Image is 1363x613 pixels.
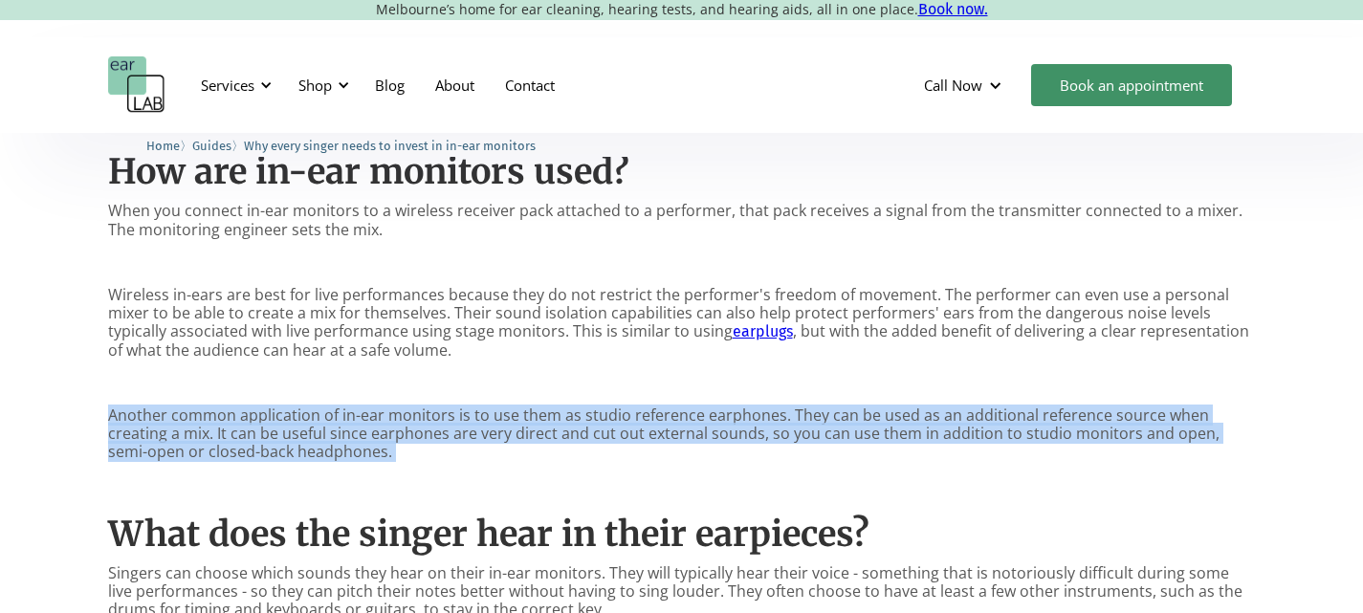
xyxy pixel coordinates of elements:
div: Shop [287,56,355,114]
div: Call Now [909,56,1022,114]
strong: What does the singer hear in their earpieces? [108,513,869,556]
p: Wireless in-ears are best for live performances because they do not restrict the performer's free... [108,286,1256,360]
strong: How are in-ear monitors used? [108,150,629,193]
p: Another common application of in-ear monitors is to use them as studio reference earphones. They ... [108,406,1256,462]
span: Guides [192,139,231,153]
div: Shop [298,76,332,95]
a: Blog [360,57,420,113]
li: 〉 [192,136,244,156]
div: Services [201,76,254,95]
a: Home [146,136,180,154]
li: 〉 [146,136,192,156]
a: Why every singer needs to invest in in-ear monitors [244,136,536,154]
a: Book an appointment [1031,64,1232,106]
a: About [420,57,490,113]
a: Contact [490,57,570,113]
p: When you connect in-ear monitors to a wireless receiver pack attached to a performer, that pack r... [108,202,1256,238]
span: Home [146,139,180,153]
span: Why every singer needs to invest in in-ear monitors [244,139,536,153]
a: Guides [192,136,231,154]
div: Services [189,56,277,114]
a: home [108,56,165,114]
p: ‍ [108,475,1256,493]
p: ‍ [108,253,1256,272]
a: earplugs [733,322,793,340]
div: Call Now [924,76,982,95]
p: ‍ [108,374,1256,392]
